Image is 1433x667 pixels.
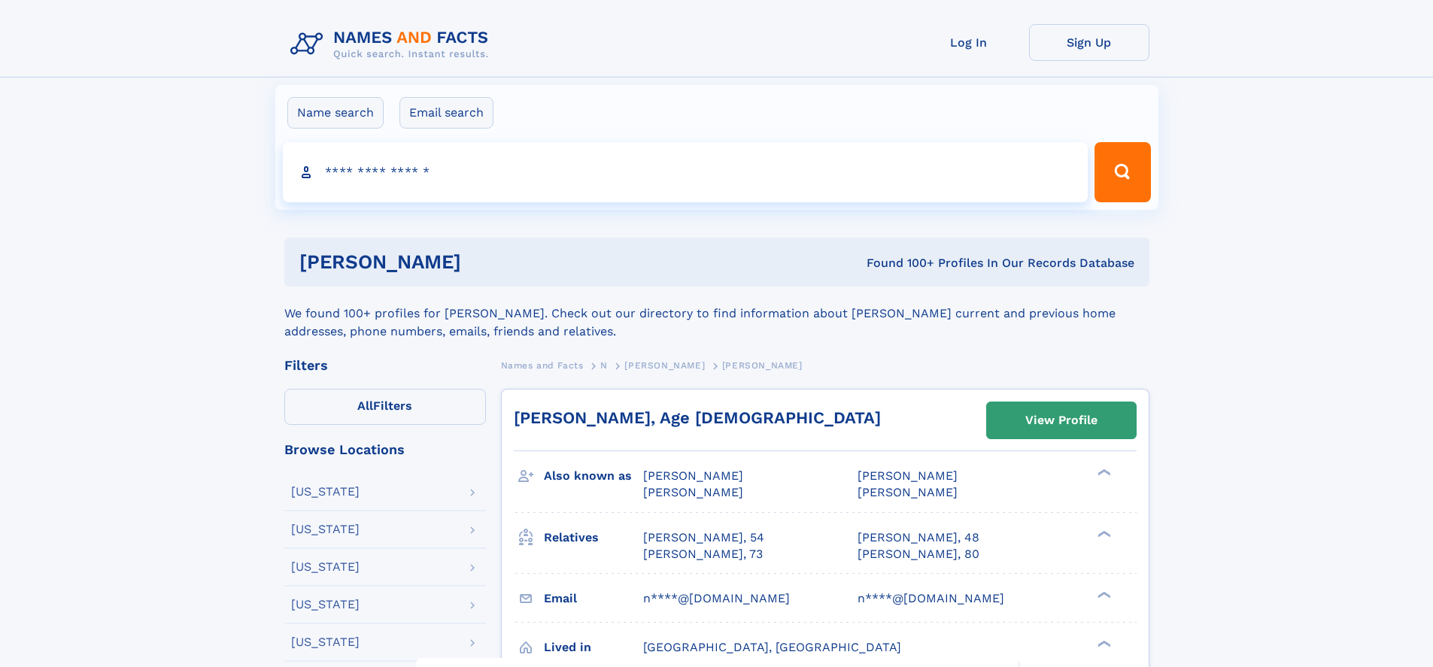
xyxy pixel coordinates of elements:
[1094,590,1112,599] div: ❯
[858,529,979,546] a: [PERSON_NAME], 48
[858,468,958,483] span: [PERSON_NAME]
[291,561,360,573] div: [US_STATE]
[858,485,958,499] span: [PERSON_NAME]
[643,485,743,499] span: [PERSON_NAME]
[1029,24,1149,61] a: Sign Up
[544,525,643,550] h3: Relatives
[544,586,643,611] h3: Email
[643,640,901,654] span: [GEOGRAPHIC_DATA], [GEOGRAPHIC_DATA]
[501,356,584,374] a: Names and Facts
[283,142,1088,202] input: search input
[284,389,486,425] label: Filters
[643,546,763,562] a: [PERSON_NAME], 73
[299,253,664,271] h1: [PERSON_NAME]
[284,287,1149,341] div: We found 100+ profiles for [PERSON_NAME]. Check out our directory to find information about [PERS...
[722,360,803,371] span: [PERSON_NAME]
[399,97,493,129] label: Email search
[624,360,705,371] span: [PERSON_NAME]
[1025,403,1098,438] div: View Profile
[357,399,373,413] span: All
[287,97,384,129] label: Name search
[1094,468,1112,478] div: ❯
[291,486,360,498] div: [US_STATE]
[909,24,1029,61] a: Log In
[987,402,1136,438] a: View Profile
[291,636,360,648] div: [US_STATE]
[544,635,643,660] h3: Lived in
[284,443,486,456] div: Browse Locations
[284,24,501,65] img: Logo Names and Facts
[1094,529,1112,538] div: ❯
[643,529,764,546] a: [PERSON_NAME], 54
[600,356,608,374] a: N
[1094,638,1112,648] div: ❯
[284,359,486,372] div: Filters
[291,523,360,535] div: [US_STATE]
[858,546,979,562] a: [PERSON_NAME], 80
[643,468,743,483] span: [PERSON_NAME]
[624,356,705,374] a: [PERSON_NAME]
[600,360,608,371] span: N
[663,255,1134,271] div: Found 100+ Profiles In Our Records Database
[544,463,643,489] h3: Also known as
[1094,142,1150,202] button: Search Button
[291,599,360,611] div: [US_STATE]
[514,408,881,427] a: [PERSON_NAME], Age [DEMOGRAPHIC_DATA]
